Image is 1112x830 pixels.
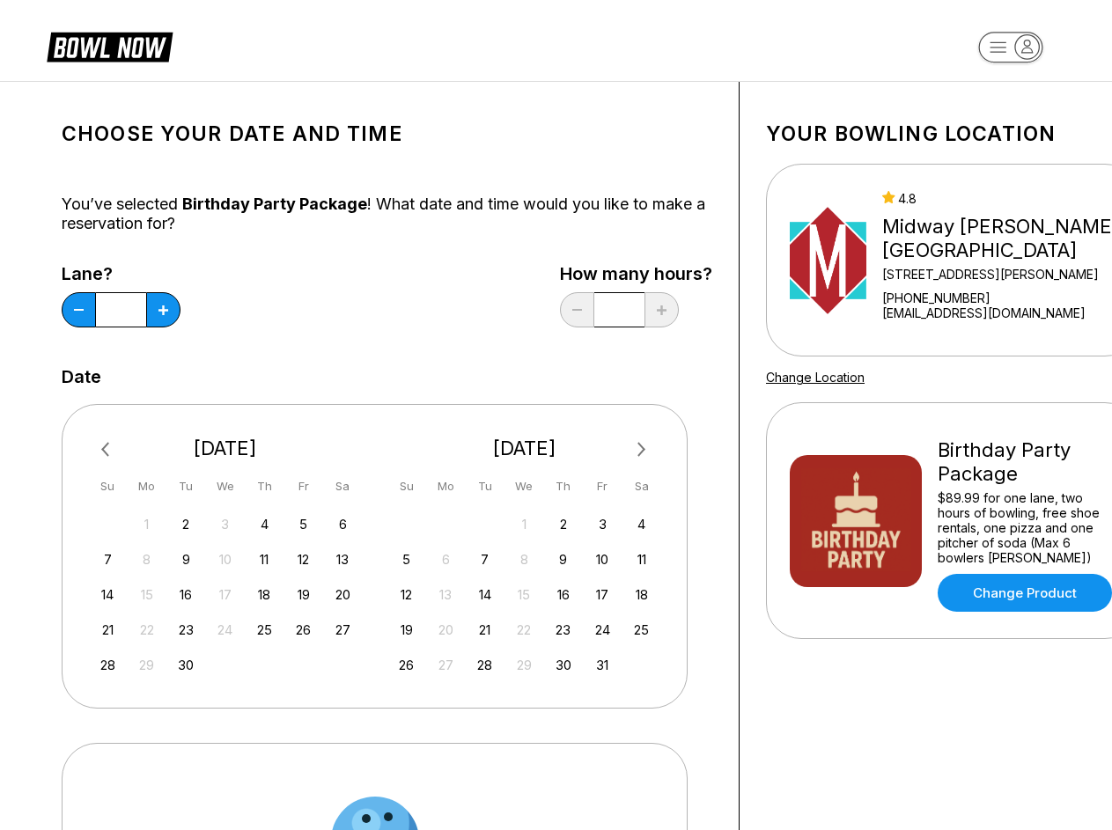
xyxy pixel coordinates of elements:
[291,547,315,571] div: Choose Friday, September 12th, 2025
[766,370,865,385] a: Change Location
[512,618,536,642] div: Not available Wednesday, October 22nd, 2025
[551,512,575,536] div: Choose Thursday, October 2nd, 2025
[551,653,575,677] div: Choose Thursday, October 30th, 2025
[174,618,198,642] div: Choose Tuesday, September 23rd, 2025
[182,195,367,213] span: Birthday Party Package
[174,653,198,677] div: Choose Tuesday, September 30th, 2025
[790,195,866,327] img: Midway Bowling - Carlisle
[253,474,276,498] div: Th
[790,455,922,587] img: Birthday Party Package
[331,512,355,536] div: Choose Saturday, September 6th, 2025
[135,618,158,642] div: Not available Monday, September 22nd, 2025
[89,437,362,460] div: [DATE]
[630,583,653,606] div: Choose Saturday, October 18th, 2025
[62,367,101,386] label: Date
[135,583,158,606] div: Not available Monday, September 15th, 2025
[394,474,418,498] div: Su
[551,583,575,606] div: Choose Thursday, October 16th, 2025
[551,474,575,498] div: Th
[628,436,656,464] button: Next Month
[393,510,657,677] div: month 2025-10
[473,618,497,642] div: Choose Tuesday, October 21st, 2025
[512,547,536,571] div: Not available Wednesday, October 8th, 2025
[512,583,536,606] div: Not available Wednesday, October 15th, 2025
[174,547,198,571] div: Choose Tuesday, September 9th, 2025
[331,583,355,606] div: Choose Saturday, September 20th, 2025
[630,618,653,642] div: Choose Saturday, October 25th, 2025
[213,618,237,642] div: Not available Wednesday, September 24th, 2025
[394,547,418,571] div: Choose Sunday, October 5th, 2025
[331,547,355,571] div: Choose Saturday, September 13th, 2025
[394,653,418,677] div: Choose Sunday, October 26th, 2025
[473,653,497,677] div: Choose Tuesday, October 28th, 2025
[591,474,615,498] div: Fr
[135,653,158,677] div: Not available Monday, September 29th, 2025
[291,474,315,498] div: Fr
[96,653,120,677] div: Choose Sunday, September 28th, 2025
[291,512,315,536] div: Choose Friday, September 5th, 2025
[512,653,536,677] div: Not available Wednesday, October 29th, 2025
[630,474,653,498] div: Sa
[174,512,198,536] div: Choose Tuesday, September 2nd, 2025
[213,474,237,498] div: We
[93,436,122,464] button: Previous Month
[434,618,458,642] div: Not available Monday, October 20th, 2025
[591,547,615,571] div: Choose Friday, October 10th, 2025
[434,583,458,606] div: Not available Monday, October 13th, 2025
[135,474,158,498] div: Mo
[93,510,357,677] div: month 2025-09
[213,547,237,571] div: Not available Wednesday, September 10th, 2025
[96,474,120,498] div: Su
[174,583,198,606] div: Choose Tuesday, September 16th, 2025
[512,474,536,498] div: We
[174,474,198,498] div: Tu
[630,512,653,536] div: Choose Saturday, October 4th, 2025
[291,618,315,642] div: Choose Friday, September 26th, 2025
[253,583,276,606] div: Choose Thursday, September 18th, 2025
[473,547,497,571] div: Choose Tuesday, October 7th, 2025
[591,618,615,642] div: Choose Friday, October 24th, 2025
[213,512,237,536] div: Not available Wednesday, September 3rd, 2025
[560,264,712,283] label: How many hours?
[331,618,355,642] div: Choose Saturday, September 27th, 2025
[473,583,497,606] div: Choose Tuesday, October 14th, 2025
[591,512,615,536] div: Choose Friday, October 3rd, 2025
[630,547,653,571] div: Choose Saturday, October 11th, 2025
[213,583,237,606] div: Not available Wednesday, September 17th, 2025
[135,512,158,536] div: Not available Monday, September 1st, 2025
[473,474,497,498] div: Tu
[62,264,180,283] label: Lane?
[434,547,458,571] div: Not available Monday, October 6th, 2025
[96,618,120,642] div: Choose Sunday, September 21st, 2025
[938,574,1112,612] a: Change Product
[512,512,536,536] div: Not available Wednesday, October 1st, 2025
[96,547,120,571] div: Choose Sunday, September 7th, 2025
[434,474,458,498] div: Mo
[291,583,315,606] div: Choose Friday, September 19th, 2025
[551,618,575,642] div: Choose Thursday, October 23rd, 2025
[331,474,355,498] div: Sa
[253,512,276,536] div: Choose Thursday, September 4th, 2025
[591,583,615,606] div: Choose Friday, October 17th, 2025
[394,618,418,642] div: Choose Sunday, October 19th, 2025
[253,618,276,642] div: Choose Thursday, September 25th, 2025
[394,583,418,606] div: Choose Sunday, October 12th, 2025
[551,547,575,571] div: Choose Thursday, October 9th, 2025
[591,653,615,677] div: Choose Friday, October 31st, 2025
[62,121,712,146] h1: Choose your Date and time
[135,547,158,571] div: Not available Monday, September 8th, 2025
[253,547,276,571] div: Choose Thursday, September 11th, 2025
[434,653,458,677] div: Not available Monday, October 27th, 2025
[62,195,712,233] div: You’ve selected ! What date and time would you like to make a reservation for?
[96,583,120,606] div: Choose Sunday, September 14th, 2025
[388,437,661,460] div: [DATE]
